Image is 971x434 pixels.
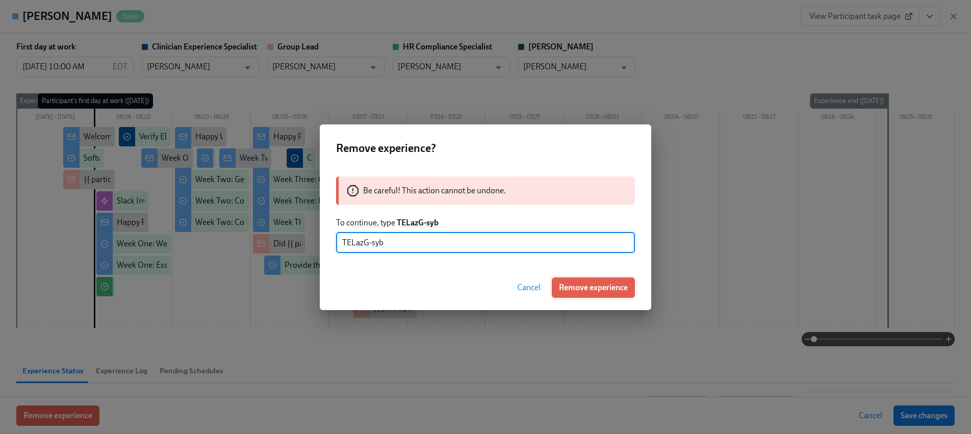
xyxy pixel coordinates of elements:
p: To continue, type [336,217,635,228]
button: Remove experience [552,277,635,298]
span: Cancel [517,283,541,293]
span: Remove experience [559,283,628,293]
p: Be careful! This action cannot be undone. [363,185,506,196]
strong: TELazG-syb [397,218,439,227]
button: Cancel [510,277,548,298]
h2: Remove experience? [336,141,635,156]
